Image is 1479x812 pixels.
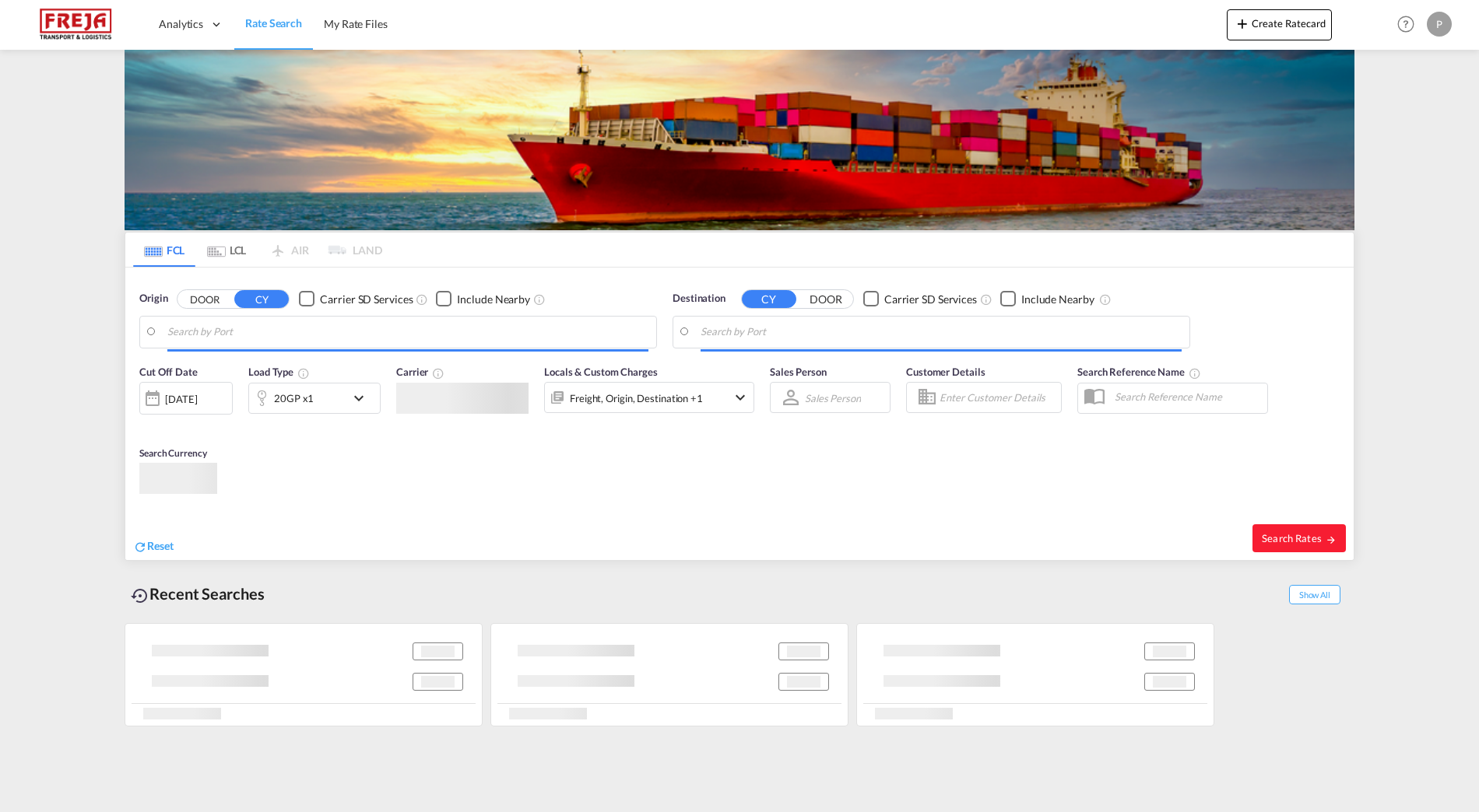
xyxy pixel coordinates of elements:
[701,320,1182,344] input: Search by Port
[544,382,754,413] div: Freight Origin Destination Factory Stuffingicon-chevron-down
[320,292,413,307] div: Carrier SD Services
[1077,366,1201,378] span: Search Reference Name
[1227,9,1332,40] button: icon-plus 400-fgCreate Ratecard
[159,16,203,32] span: Analytics
[133,233,195,267] md-tab-item: FCL
[799,290,853,308] button: DOOR
[544,366,658,378] span: Locals & Custom Charges
[940,386,1056,409] input: Enter Customer Details
[139,291,167,306] span: Origin
[770,366,827,378] span: Sales Person
[436,291,530,307] md-checkbox: Checkbox No Ink
[125,268,1354,560] div: Origin DOOR CY Checkbox No InkUnchecked: Search for CY (Container Yard) services for all selected...
[1427,12,1452,37] div: P
[167,320,648,344] input: Search by Port
[125,50,1354,230] img: LCL+%26+FCL+BACKGROUND.png
[234,290,289,308] button: CY
[139,366,198,378] span: Cut Off Date
[125,576,271,611] div: Recent Searches
[673,291,725,306] span: Destination
[324,17,388,30] span: My Rate Files
[884,292,977,307] div: Carrier SD Services
[396,366,444,378] span: Carrier
[139,413,151,434] md-datepicker: Select
[731,388,750,407] md-icon: icon-chevron-down
[803,387,862,409] md-select: Sales Person
[570,387,703,409] div: Freight Origin Destination Factory Stuffing
[248,366,310,378] span: Load Type
[133,540,147,554] md-icon: icon-refresh
[1021,292,1094,307] div: Include Nearby
[742,290,796,308] button: CY
[416,293,428,306] md-icon: Unchecked: Search for CY (Container Yard) services for all selected carriers.Checked : Search for...
[133,538,174,555] div: icon-refreshReset
[248,383,381,414] div: 20GP x1icon-chevron-down
[133,233,382,267] md-pagination-wrapper: Use the left and right arrow keys to navigate between tabs
[863,291,977,307] md-checkbox: Checkbox No Ink
[350,389,376,408] md-icon: icon-chevron-down
[23,7,128,42] img: 586607c025bf11f083711d99603023e7.png
[1233,14,1252,33] md-icon: icon-plus 400-fg
[147,539,174,552] span: Reset
[1326,534,1337,545] md-icon: icon-arrow-right
[195,233,258,267] md-tab-item: LCL
[533,293,546,306] md-icon: Unchecked: Ignores neighbouring ports when fetching rates.Checked : Includes neighbouring ports w...
[245,16,302,30] span: Rate Search
[432,367,444,380] md-icon: The selected Trucker/Carrierwill be displayed in the rate results If the rates are from another f...
[1189,367,1201,380] md-icon: Your search will be saved by the below given name
[139,447,207,459] span: Search Currency
[131,586,149,605] md-icon: icon-backup-restore
[165,392,197,406] div: [DATE]
[1000,291,1094,307] md-checkbox: Checkbox No Ink
[457,292,530,307] div: Include Nearby
[177,290,232,308] button: DOOR
[299,291,413,307] md-checkbox: Checkbox No Ink
[1262,532,1337,544] span: Search Rates
[297,367,310,380] md-icon: icon-information-outline
[1393,11,1419,37] span: Help
[1099,293,1112,306] md-icon: Unchecked: Ignores neighbouring ports when fetching rates.Checked : Includes neighbouring ports w...
[274,387,314,409] div: 20GP x1
[980,293,992,306] md-icon: Unchecked: Search for CY (Container Yard) services for all selected carriers.Checked : Search for...
[1107,385,1267,408] input: Search Reference Name
[906,366,985,378] span: Customer Details
[1393,11,1427,39] div: Help
[139,382,233,415] div: [DATE]
[1252,524,1346,552] button: Search Ratesicon-arrow-right
[1289,585,1340,604] span: Show All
